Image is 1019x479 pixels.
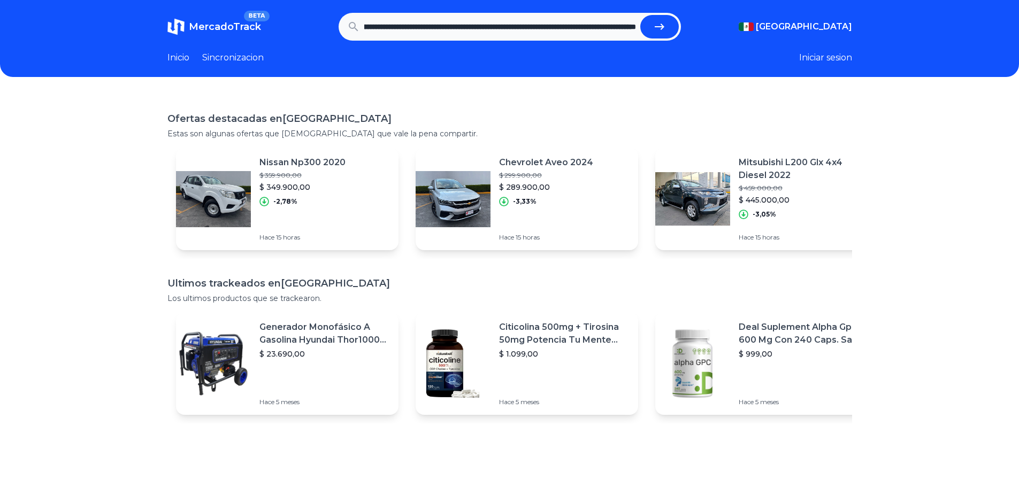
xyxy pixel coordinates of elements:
[416,312,638,415] a: Featured imageCiticolina 500mg + Tirosina 50mg Potencia Tu Mente (120caps) Sabor Sin Sabor$ 1.099...
[273,197,297,206] p: -2,78%
[176,312,399,415] a: Featured imageGenerador Monofásico A Gasolina Hyundai Thor10000 P 11.5 Kw$ 23.690,00Hace 5 meses
[167,128,852,139] p: Estas son algunas ofertas que [DEMOGRAPHIC_DATA] que vale la pena compartir.
[244,11,269,21] span: BETA
[739,22,754,31] img: Mexico
[799,51,852,64] button: Iniciar sesion
[739,233,869,242] p: Hace 15 horas
[655,326,730,401] img: Featured image
[259,182,346,192] p: $ 349.900,00
[499,156,593,169] p: Chevrolet Aveo 2024
[259,156,346,169] p: Nissan Np300 2020
[499,321,630,346] p: Citicolina 500mg + Tirosina 50mg Potencia Tu Mente (120caps) Sabor Sin Sabor
[176,148,399,250] a: Featured imageNissan Np300 2020$ 359.900,00$ 349.900,00-2,78%Hace 15 horas
[655,161,730,236] img: Featured image
[499,349,630,359] p: $ 1.099,00
[753,210,776,219] p: -3,05%
[655,312,878,415] a: Featured imageDeal Suplement Alpha Gpc 600 Mg Con 240 Caps. Salud Cerebral Sabor S/n$ 999,00Hace ...
[739,156,869,182] p: Mitsubishi L200 Glx 4x4 Diesel 2022
[167,51,189,64] a: Inicio
[499,398,630,406] p: Hace 5 meses
[167,18,261,35] a: MercadoTrackBETA
[167,18,185,35] img: MercadoTrack
[499,171,593,180] p: $ 299.900,00
[259,233,346,242] p: Hace 15 horas
[259,321,390,346] p: Generador Monofásico A Gasolina Hyundai Thor10000 P 11.5 Kw
[259,349,390,359] p: $ 23.690,00
[202,51,264,64] a: Sincronizacion
[499,182,593,192] p: $ 289.900,00
[259,398,390,406] p: Hace 5 meses
[739,321,869,346] p: Deal Suplement Alpha Gpc 600 Mg Con 240 Caps. Salud Cerebral Sabor S/n
[167,111,852,126] h1: Ofertas destacadas en [GEOGRAPHIC_DATA]
[739,349,869,359] p: $ 999,00
[739,20,852,33] button: [GEOGRAPHIC_DATA]
[739,184,869,192] p: $ 459.000,00
[176,326,251,401] img: Featured image
[176,161,251,236] img: Featured image
[189,21,261,33] span: MercadoTrack
[416,148,638,250] a: Featured imageChevrolet Aveo 2024$ 299.900,00$ 289.900,00-3,33%Hace 15 horas
[416,326,491,401] img: Featured image
[739,195,869,205] p: $ 445.000,00
[513,197,537,206] p: -3,33%
[756,20,852,33] span: [GEOGRAPHIC_DATA]
[499,233,593,242] p: Hace 15 horas
[167,293,852,304] p: Los ultimos productos que se trackearon.
[416,161,491,236] img: Featured image
[655,148,878,250] a: Featured imageMitsubishi L200 Glx 4x4 Diesel 2022$ 459.000,00$ 445.000,00-3,05%Hace 15 horas
[259,171,346,180] p: $ 359.900,00
[739,398,869,406] p: Hace 5 meses
[167,276,852,291] h1: Ultimos trackeados en [GEOGRAPHIC_DATA]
